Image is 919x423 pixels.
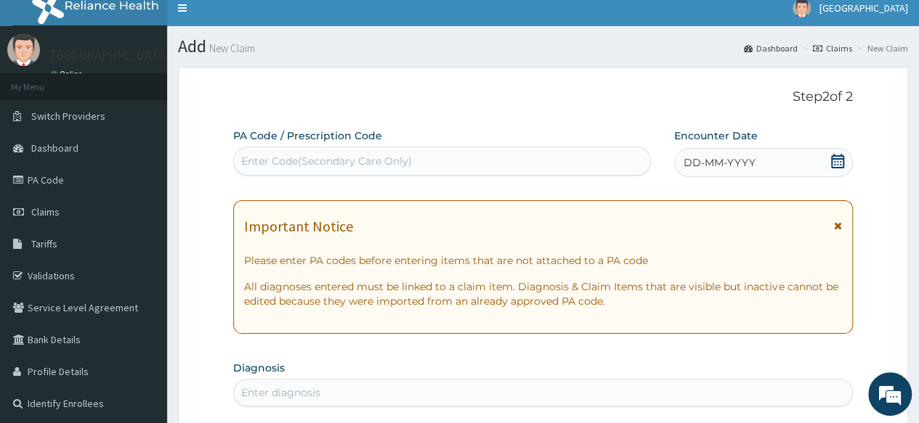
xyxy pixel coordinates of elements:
[241,385,320,400] div: Enter diagnosis
[233,361,285,375] label: Diagnosis
[31,141,78,155] span: Dashboard
[27,73,59,109] img: d_794563401_company_1708531726252_794563401
[178,37,908,56] h1: Add
[31,237,57,250] span: Tariffs
[744,42,798,54] a: Dashboard
[244,279,842,308] p: All diagnoses entered must be linked to a claim item. Diagnosis & Claim Items that are visible bu...
[51,69,86,79] a: Online
[244,253,842,268] p: Please enter PA codes before entering items that are not attached to a PA code
[76,81,244,100] div: Chat with us now
[238,7,273,42] div: Minimize live chat window
[244,218,353,234] h1: Important Notice
[819,1,908,15] span: [GEOGRAPHIC_DATA]
[51,49,171,62] p: [GEOGRAPHIC_DATA]
[84,122,201,268] span: We're online!
[233,128,382,143] label: PA Code / Prescription Code
[684,155,756,170] span: DD-MM-YYYY
[813,42,852,54] a: Claims
[233,89,853,105] p: Step 2 of 2
[31,110,105,123] span: Switch Providers
[7,33,40,66] img: User Image
[206,43,255,54] small: New Claim
[674,128,758,143] label: Encounter Date
[854,42,908,54] li: New Claim
[31,205,60,218] span: Claims
[7,275,277,326] textarea: Type your message and hit 'Enter'
[241,154,412,168] div: Enter Code(Secondary Care Only)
